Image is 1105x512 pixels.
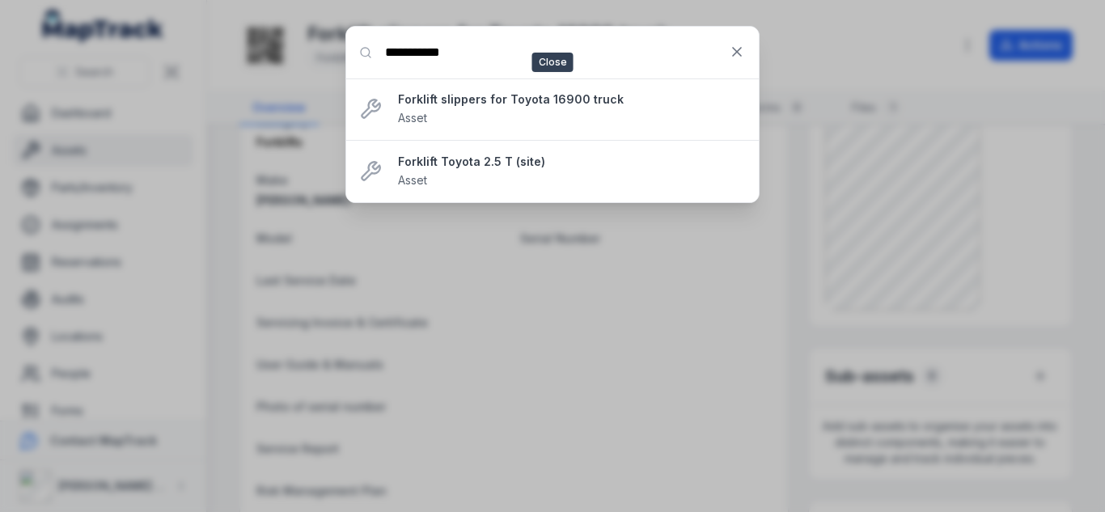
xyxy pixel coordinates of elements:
strong: Forklift slippers for Toyota 16900 truck [398,91,746,108]
span: Asset [398,173,427,187]
span: Close [532,53,574,72]
a: Forklift slippers for Toyota 16900 truckAsset [398,91,746,127]
a: Forklift Toyota 2.5 T (site)Asset [398,154,746,189]
strong: Forklift Toyota 2.5 T (site) [398,154,746,170]
span: Asset [398,111,427,125]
